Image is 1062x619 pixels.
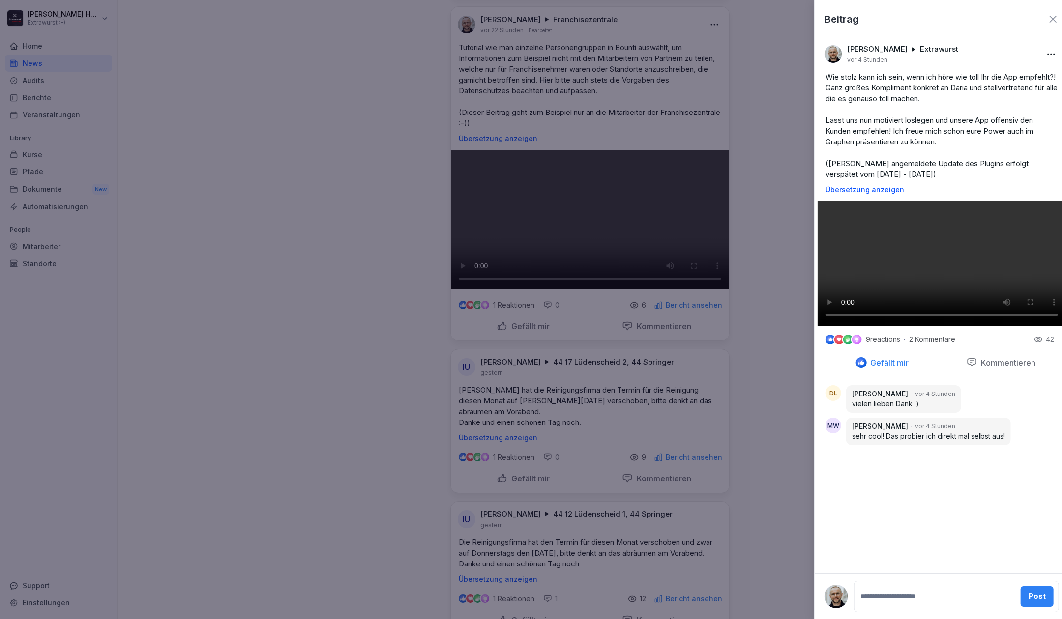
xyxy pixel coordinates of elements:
p: [PERSON_NAME] [847,44,908,54]
p: Extrawurst [920,44,958,54]
p: 9 reactions [866,336,900,343]
p: [PERSON_NAME] [852,389,908,399]
button: Post [1021,586,1054,607]
p: Gefällt mir [866,358,909,367]
div: Post [1029,591,1046,602]
p: Kommentieren [977,358,1035,367]
p: vor 4 Stunden [915,422,955,431]
p: vor 4 Stunden [915,390,955,398]
p: vor 4 Stunden [847,56,887,64]
div: DL [826,385,841,401]
img: k5nlqdpwapsdgj89rsfbt2s8.png [825,585,848,608]
p: 2 Kommentare [909,336,963,343]
p: Beitrag [825,12,859,27]
p: Übersetzung anzeigen [826,186,1058,194]
p: [PERSON_NAME] [852,422,908,431]
p: 42 [1046,335,1054,344]
p: Wie stolz kann ich sein, wenn ich höre wie toll Ihr die App empfehlt?! Ganz großes Kompliment kon... [826,72,1058,180]
p: sehr cool! Das probier ich direkt mal selbst aus! [852,431,1005,441]
p: vielen lieben Dank :) [852,399,955,409]
div: MW [826,418,841,433]
img: k5nlqdpwapsdgj89rsfbt2s8.png [825,45,842,63]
